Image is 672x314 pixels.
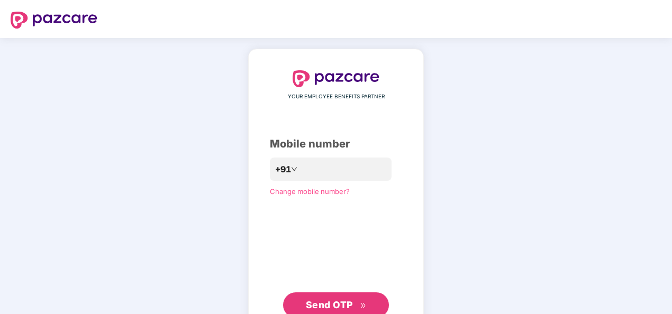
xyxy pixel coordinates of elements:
a: Change mobile number? [270,187,350,196]
span: YOUR EMPLOYEE BENEFITS PARTNER [288,93,385,101]
span: double-right [360,302,367,309]
div: Mobile number [270,136,402,152]
span: +91 [275,163,291,176]
img: logo [11,12,97,29]
span: Send OTP [306,299,353,310]
img: logo [293,70,379,87]
span: down [291,166,297,172]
